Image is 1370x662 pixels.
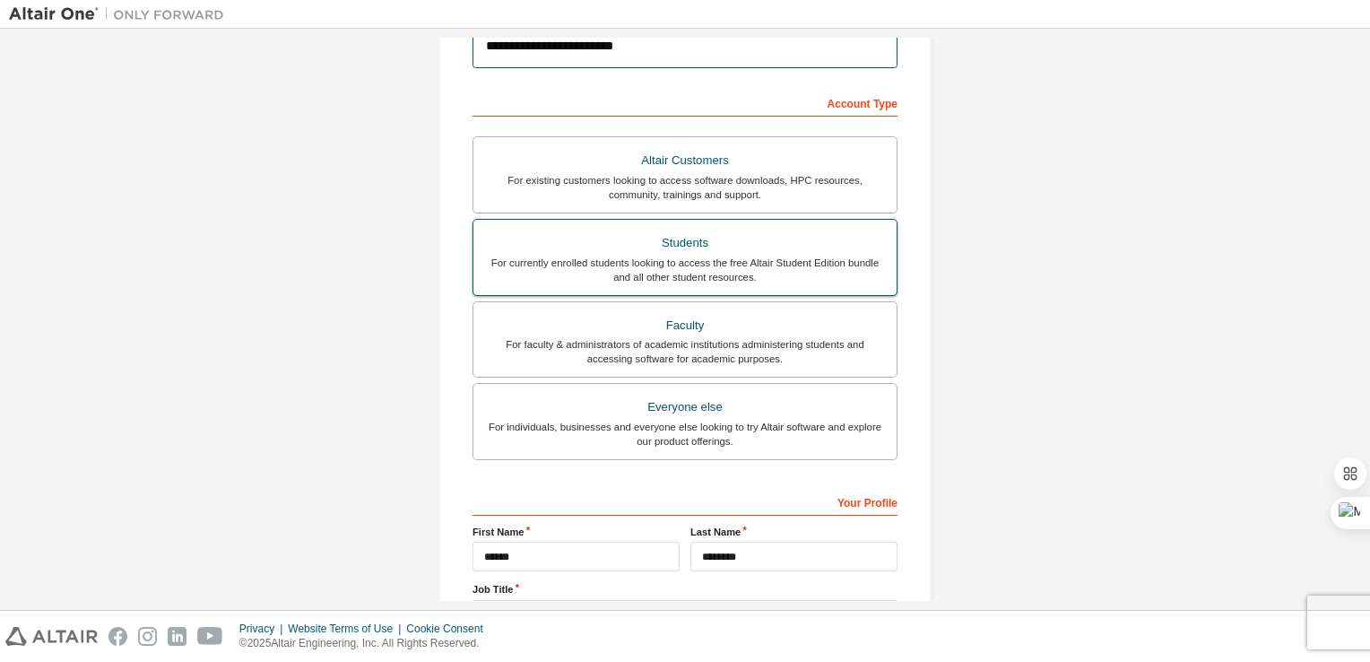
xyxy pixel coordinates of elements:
[484,395,886,420] div: Everyone else
[197,627,223,646] img: youtube.svg
[473,487,897,516] div: Your Profile
[138,627,157,646] img: instagram.svg
[484,337,886,366] div: For faculty & administrators of academic institutions administering students and accessing softwa...
[239,622,288,636] div: Privacy
[473,525,680,539] label: First Name
[108,627,127,646] img: facebook.svg
[484,256,886,284] div: For currently enrolled students looking to access the free Altair Student Edition bundle and all ...
[5,627,98,646] img: altair_logo.svg
[484,231,886,256] div: Students
[9,5,233,23] img: Altair One
[484,313,886,338] div: Faculty
[473,582,897,597] label: Job Title
[484,148,886,173] div: Altair Customers
[473,88,897,117] div: Account Type
[690,525,897,539] label: Last Name
[484,420,886,449] div: For individuals, businesses and everyone else looking to try Altair software and explore our prod...
[484,173,886,202] div: For existing customers looking to access software downloads, HPC resources, community, trainings ...
[168,627,186,646] img: linkedin.svg
[288,622,406,636] div: Website Terms of Use
[406,622,493,636] div: Cookie Consent
[239,636,494,651] p: © 2025 Altair Engineering, Inc. All Rights Reserved.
